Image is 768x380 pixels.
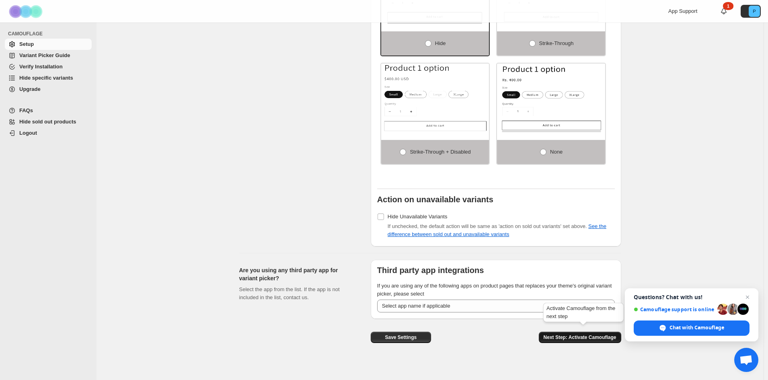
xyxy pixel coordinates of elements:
[377,283,612,297] span: If you are using any of the following apps on product pages that replaces your theme's original v...
[19,119,76,125] span: Hide sold out products
[634,294,750,300] span: Questions? Chat with us!
[385,334,417,341] span: Save Settings
[377,266,484,275] b: Third party app integrations
[239,266,358,282] h2: Are you using any third party app for variant picker?
[19,130,37,136] span: Logout
[5,84,92,95] a: Upgrade
[539,332,621,343] button: Next Step: Activate Camouflage
[5,39,92,50] a: Setup
[5,72,92,84] a: Hide specific variants
[19,107,33,113] span: FAQs
[5,105,92,116] a: FAQs
[381,64,489,132] img: Strike-through + Disabled
[497,64,605,132] img: None
[734,348,758,372] a: Open chat
[19,52,70,58] span: Variant Picker Guide
[5,61,92,72] a: Verify Installation
[19,75,73,81] span: Hide specific variants
[634,306,715,312] span: Camouflage support is online
[19,86,41,92] span: Upgrade
[741,5,761,18] button: Avatar with initials P
[668,8,697,14] span: App Support
[19,41,34,47] span: Setup
[377,195,493,204] b: Action on unavailable variants
[723,2,733,10] div: 1
[388,223,606,237] span: If unchecked, the default action will be same as 'action on sold out variants' set above.
[5,50,92,61] a: Variant Picker Guide
[19,64,63,70] span: Verify Installation
[410,149,470,155] span: Strike-through + Disabled
[239,286,340,300] span: Select the app from the list. If the app is not included in the list, contact us.
[5,127,92,139] a: Logout
[550,149,563,155] span: None
[753,9,756,14] text: P
[544,334,616,341] span: Next Step: Activate Camouflage
[539,40,574,46] span: Strike-through
[749,6,760,17] span: Avatar with initials P
[6,0,47,23] img: Camouflage
[8,31,92,37] span: CAMOUFLAGE
[720,7,728,15] a: 1
[435,40,446,46] span: Hide
[388,214,448,220] span: Hide Unavailable Variants
[371,332,431,343] button: Save Settings
[5,116,92,127] a: Hide sold out products
[669,324,724,331] span: Chat with Camouflage
[634,320,750,336] span: Chat with Camouflage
